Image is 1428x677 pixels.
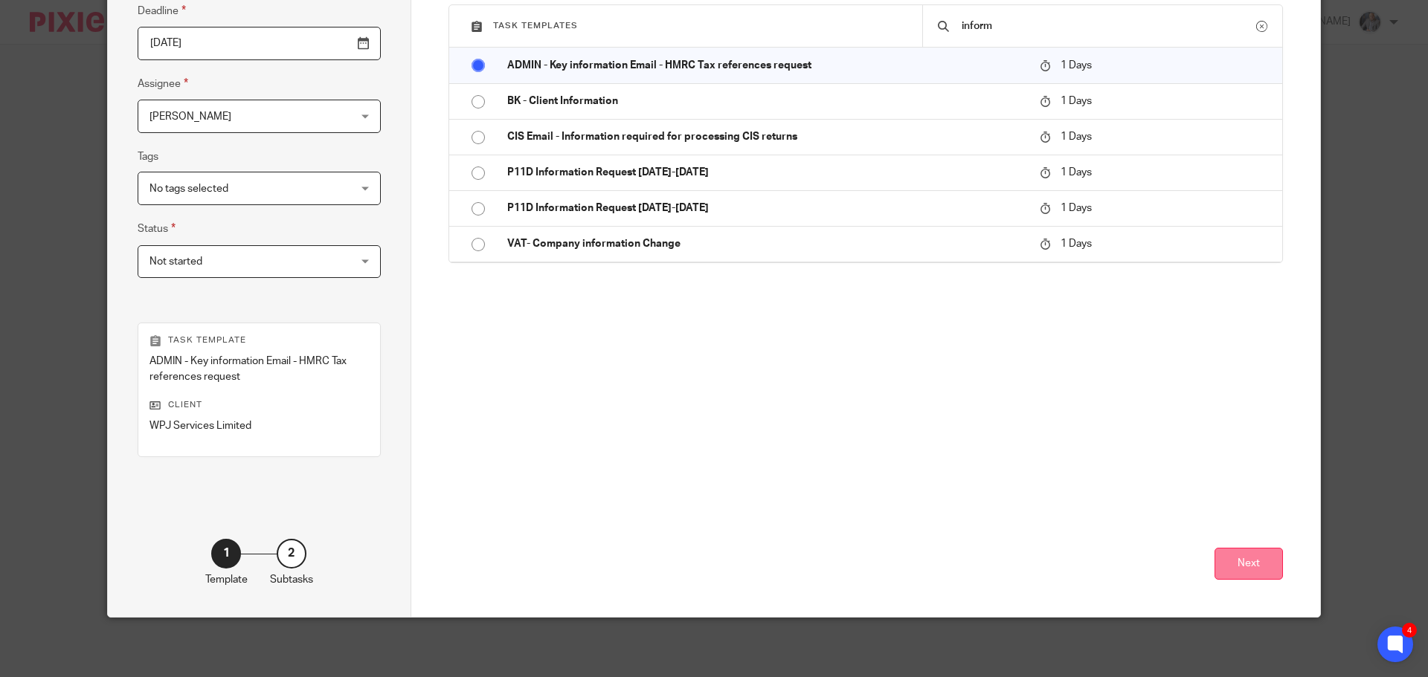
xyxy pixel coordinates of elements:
p: Template [205,572,248,587]
span: No tags selected [149,184,228,194]
button: Next [1215,548,1283,580]
input: Search... [960,18,1256,34]
p: BK - Client Information [507,94,1025,108]
span: 1 Days [1061,203,1092,213]
p: CIS Email - Information required for processing CIS returns [507,129,1025,144]
p: ADMIN - Key information Email - HMRC Tax references request [149,354,369,384]
span: 1 Days [1061,167,1092,178]
label: Tags [138,149,158,164]
span: 1 Days [1061,96,1092,106]
p: VAT- Company information Change [507,236,1025,251]
p: P11D Information Request [DATE]-[DATE] [507,201,1025,216]
span: Not started [149,256,202,267]
span: [PERSON_NAME] [149,111,231,122]
label: Status [138,220,176,237]
p: Task template [149,334,369,346]
span: 1 Days [1061,60,1092,71]
p: WPJ Services Limited [149,418,369,433]
p: Client [149,399,369,411]
span: Task templates [493,22,578,30]
div: 1 [211,539,241,569]
input: Pick a date [138,27,381,60]
span: 1 Days [1061,239,1092,249]
p: ADMIN - Key information Email - HMRC Tax references request [507,58,1025,73]
p: Subtasks [270,572,313,587]
div: 2 [277,539,306,569]
label: Assignee [138,75,188,92]
label: Deadline [138,2,186,19]
p: P11D Information Request [DATE]-[DATE] [507,165,1025,180]
div: 4 [1402,623,1417,638]
span: 1 Days [1061,132,1092,142]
